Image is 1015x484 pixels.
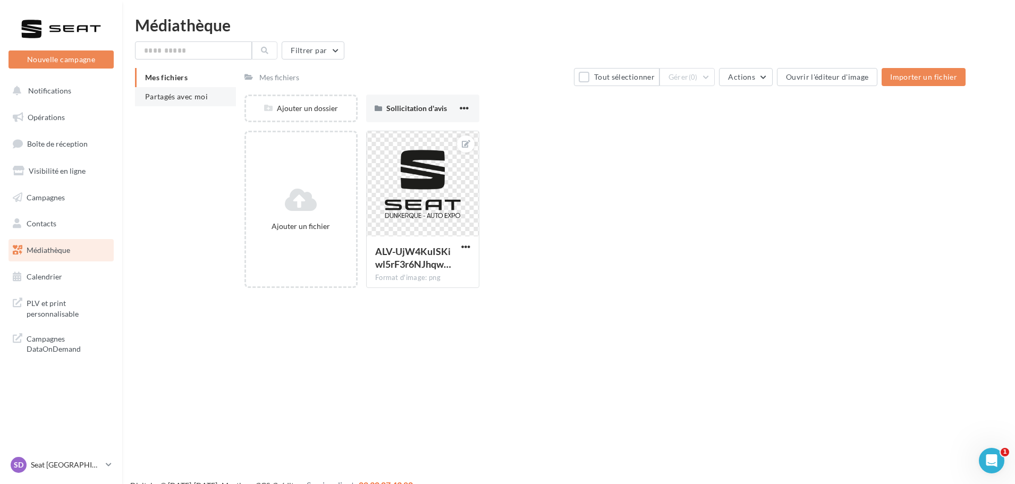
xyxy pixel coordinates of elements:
[882,68,966,86] button: Importer un fichier
[6,106,116,129] a: Opérations
[6,160,116,182] a: Visibilité en ligne
[386,104,447,113] span: Sollicitation d'avis
[979,448,1004,473] iframe: Intercom live chat
[135,17,1002,33] div: Médiathèque
[28,86,71,95] span: Notifications
[728,72,755,81] span: Actions
[27,245,70,254] span: Médiathèque
[6,213,116,235] a: Contacts
[6,132,116,155] a: Boîte de réception
[28,113,65,122] span: Opérations
[27,296,109,319] span: PLV et print personnalisable
[6,186,116,209] a: Campagnes
[27,219,56,228] span: Contacts
[375,273,470,283] div: Format d'image: png
[777,68,877,86] button: Ouvrir l'éditeur d'image
[890,72,957,81] span: Importer un fichier
[659,68,715,86] button: Gérer(0)
[6,327,116,359] a: Campagnes DataOnDemand
[145,92,208,101] span: Partagés avec moi
[9,50,114,69] button: Nouvelle campagne
[689,73,698,81] span: (0)
[14,460,23,470] span: SD
[27,139,88,148] span: Boîte de réception
[719,68,772,86] button: Actions
[375,245,451,270] span: ALV-UjW4KuISKiwl5rF3r6NJhqw7V31KmMccHUp-IRI3qEy-fJb7a9Y
[145,73,188,82] span: Mes fichiers
[250,221,352,232] div: Ajouter un fichier
[9,455,114,475] a: SD Seat [GEOGRAPHIC_DATA]
[27,192,65,201] span: Campagnes
[1001,448,1009,456] span: 1
[31,460,101,470] p: Seat [GEOGRAPHIC_DATA]
[259,72,299,83] div: Mes fichiers
[6,239,116,261] a: Médiathèque
[27,272,62,281] span: Calendrier
[29,166,86,175] span: Visibilité en ligne
[282,41,344,60] button: Filtrer par
[6,292,116,323] a: PLV et print personnalisable
[246,103,356,114] div: Ajouter un dossier
[27,332,109,354] span: Campagnes DataOnDemand
[6,266,116,288] a: Calendrier
[574,68,659,86] button: Tout sélectionner
[6,80,112,102] button: Notifications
